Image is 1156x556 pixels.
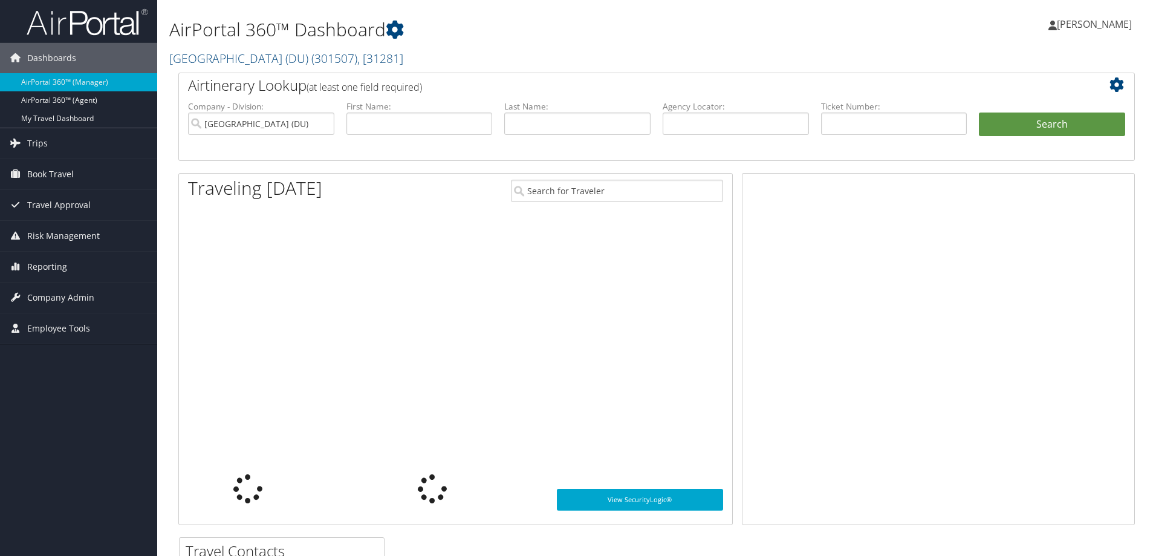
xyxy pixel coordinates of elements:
[27,43,76,73] span: Dashboards
[188,175,322,201] h1: Traveling [DATE]
[346,100,493,113] label: First Name:
[188,100,334,113] label: Company - Division:
[27,252,67,282] span: Reporting
[311,50,357,67] span: ( 301507 )
[27,283,94,313] span: Company Admin
[557,489,723,511] a: View SecurityLogic®
[27,190,91,220] span: Travel Approval
[504,100,651,113] label: Last Name:
[511,180,723,202] input: Search for Traveler
[188,75,1045,96] h2: Airtinerary Lookup
[169,50,403,67] a: [GEOGRAPHIC_DATA] (DU)
[821,100,967,113] label: Ticket Number:
[1048,6,1144,42] a: [PERSON_NAME]
[27,221,100,251] span: Risk Management
[979,113,1125,137] button: Search
[27,128,48,159] span: Trips
[307,80,422,94] span: (at least one field required)
[27,313,90,344] span: Employee Tools
[27,8,148,36] img: airportal-logo.png
[663,100,809,113] label: Agency Locator:
[169,17,819,42] h1: AirPortal 360™ Dashboard
[27,159,74,189] span: Book Travel
[357,50,403,67] span: , [ 31281 ]
[1057,18,1132,31] span: [PERSON_NAME]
